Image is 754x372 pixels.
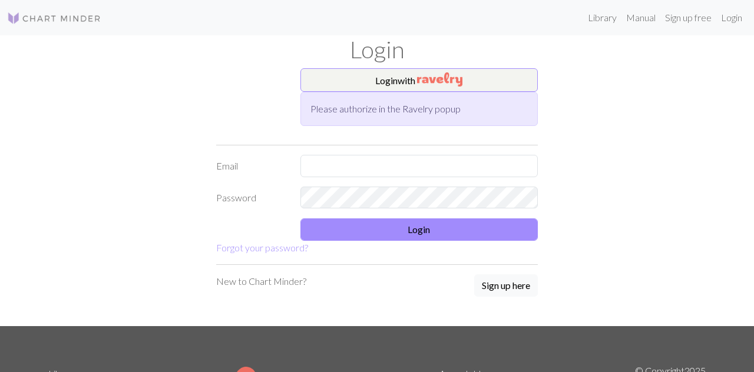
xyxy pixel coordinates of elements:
h1: Login [41,35,713,64]
label: Password [209,187,293,209]
button: Sign up here [474,274,538,297]
a: Login [716,6,747,29]
img: Ravelry [417,72,462,87]
label: Email [209,155,293,177]
p: New to Chart Minder? [216,274,306,288]
a: Forgot your password? [216,242,308,253]
div: Please authorize in the Ravelry popup [300,92,538,126]
a: Sign up here [474,274,538,298]
button: Loginwith [300,68,538,92]
button: Login [300,218,538,241]
img: Logo [7,11,101,25]
a: Manual [621,6,660,29]
a: Sign up free [660,6,716,29]
a: Library [583,6,621,29]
